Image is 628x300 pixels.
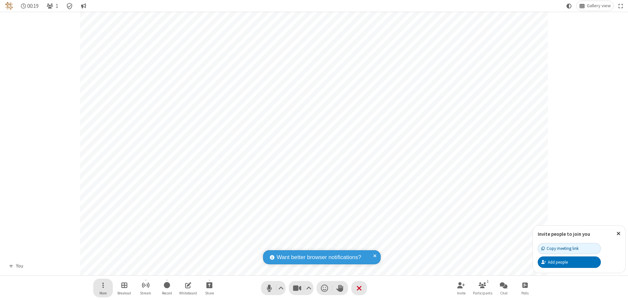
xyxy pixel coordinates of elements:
span: Whiteboard [179,291,197,295]
button: Change layout [577,1,613,11]
button: Add people [538,256,601,268]
button: Raise hand [332,281,348,295]
label: Invite people to join you [538,231,590,237]
button: Close popover [612,226,625,242]
button: Fullscreen [616,1,626,11]
button: Copy meeting link [538,243,601,254]
span: Gallery view [587,3,611,9]
button: Start streaming [136,279,155,297]
button: Open menu [93,279,113,297]
button: Start recording [157,279,177,297]
button: Invite participants (⌘+Shift+I) [451,279,471,297]
button: Send a reaction [317,281,332,295]
span: Breakout [117,291,131,295]
span: Polls [521,291,529,295]
button: Mute (⌘+Shift+A) [261,281,286,295]
button: Open participant list [44,1,61,11]
span: Participants [473,291,492,295]
button: End or leave meeting [351,281,367,295]
img: QA Selenium DO NOT DELETE OR CHANGE [5,2,13,10]
div: You [13,262,26,270]
span: Invite [457,291,465,295]
span: 00:19 [27,3,39,9]
button: Open chat [494,279,514,297]
span: More [99,291,107,295]
button: Stop video (⌘+Shift+V) [289,281,313,295]
button: Open poll [515,279,535,297]
span: Record [162,291,172,295]
span: Share [205,291,214,295]
span: Chat [500,291,508,295]
button: Manage Breakout Rooms [114,279,134,297]
button: Video setting [305,281,313,295]
span: Stream [140,291,151,295]
div: Timer [18,1,42,11]
span: 1 [56,3,58,9]
button: Using system theme [564,1,574,11]
div: Copy meeting link [541,245,579,252]
span: Want better browser notifications? [277,253,361,262]
button: Start sharing [200,279,219,297]
div: Meeting details Encryption enabled [63,1,76,11]
button: Open shared whiteboard [178,279,198,297]
button: Audio settings [277,281,286,295]
div: 1 [485,278,491,284]
button: Open participant list [473,279,492,297]
button: Conversation [78,1,89,11]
